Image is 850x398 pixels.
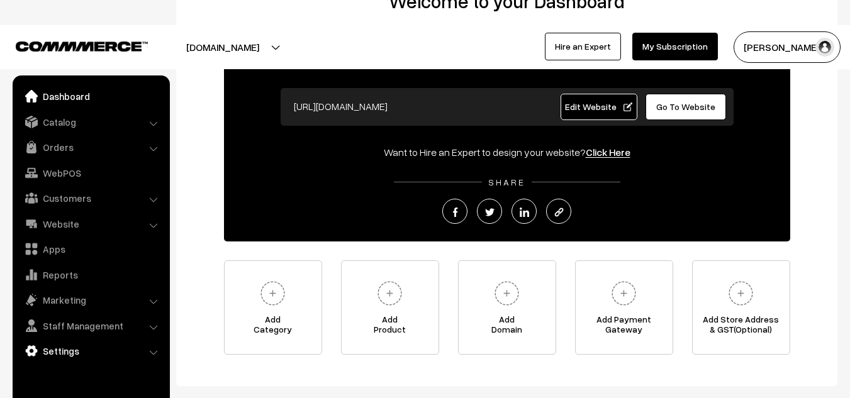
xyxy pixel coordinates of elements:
button: [PERSON_NAME]… [734,31,841,63]
span: Add Payment Gateway [576,314,673,340]
a: Dashboard [16,85,165,108]
span: Add Product [342,314,439,340]
span: Add Store Address & GST(Optional) [693,314,790,340]
img: plus.svg [607,276,641,311]
a: Marketing [16,289,165,311]
div: Want to Hire an Expert to design your website? [224,145,790,160]
a: Edit Website [561,94,637,120]
a: Add PaymentGateway [575,260,673,355]
span: SHARE [482,177,532,187]
img: plus.svg [372,276,407,311]
img: plus.svg [255,276,290,311]
a: COMMMERCE [16,38,126,53]
span: Go To Website [656,101,715,112]
button: [DOMAIN_NAME] [142,31,303,63]
a: Customers [16,187,165,209]
span: Add Category [225,314,322,340]
a: Reports [16,263,165,286]
img: user [815,38,834,57]
a: Catalog [16,111,165,133]
span: Add Domain [459,314,556,340]
a: Website [16,213,165,235]
span: Edit Website [565,101,632,112]
img: plus.svg [489,276,524,311]
a: WebPOS [16,162,165,184]
a: Staff Management [16,314,165,337]
a: Go To Website [646,94,727,120]
a: Orders [16,136,165,158]
a: Click Here [586,146,630,158]
img: plus.svg [724,276,758,311]
a: My Subscription [632,33,718,60]
a: AddProduct [341,260,439,355]
a: AddCategory [224,260,322,355]
a: Settings [16,340,165,362]
a: Hire an Expert [545,33,621,60]
a: Add Store Address& GST(Optional) [692,260,790,355]
img: COMMMERCE [16,41,148,51]
a: Apps [16,238,165,260]
a: AddDomain [458,260,556,355]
